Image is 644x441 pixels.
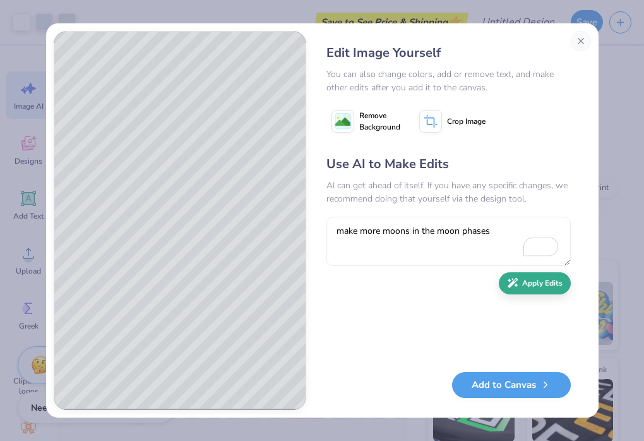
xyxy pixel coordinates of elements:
[499,272,571,294] button: Apply Edits
[452,372,571,398] button: Add to Canvas
[326,44,571,63] div: Edit Image Yourself
[326,68,571,94] div: You can also change colors, add or remove text, and make other edits after you add it to the canvas.
[414,106,493,137] button: Crop Image
[326,179,571,205] div: AI can get ahead of itself. If you have any specific changes, we recommend doing that yourself vi...
[571,31,591,51] button: Close
[326,155,571,174] div: Use AI to Make Edits
[447,116,486,127] span: Crop Image
[326,106,405,137] button: Remove Background
[326,217,571,266] textarea: To enrich screen reader interactions, please activate Accessibility in Grammarly extension settings
[359,110,400,133] span: Remove Background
